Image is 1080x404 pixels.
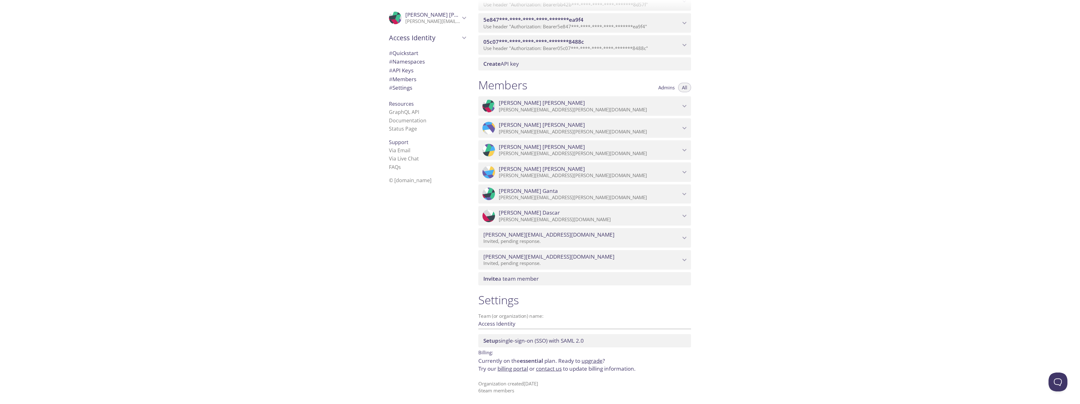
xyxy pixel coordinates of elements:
[389,117,426,124] a: Documentation
[499,107,680,113] p: [PERSON_NAME][EMAIL_ADDRESS][PERSON_NAME][DOMAIN_NAME]
[384,8,471,28] div: Paul Buxton
[389,164,401,171] a: FAQ
[478,250,691,270] div: alexandru.dunga@theaccessgroup.com
[483,231,615,238] span: [PERSON_NAME][EMAIL_ADDRESS][DOMAIN_NAME]
[389,100,414,107] span: Resources
[499,209,560,216] span: [PERSON_NAME] Dascar
[478,140,691,160] div: Dean Napper
[478,78,527,92] h1: Members
[384,30,471,46] div: Access Identity
[478,347,691,356] p: Billing:
[478,206,691,226] div: Monica Dascar
[478,334,691,347] div: Setup SSO
[478,162,691,182] div: Norbert Forgacs
[389,125,417,132] a: Status Page
[478,380,691,394] p: Organization created [DATE] 6 team member s
[499,143,585,150] span: [PERSON_NAME] [PERSON_NAME]
[389,109,419,115] a: GraphQL API
[582,357,603,364] a: upgrade
[478,357,691,373] p: Currently on the plan.
[389,84,412,91] span: Settings
[499,99,585,106] span: [PERSON_NAME] [PERSON_NAME]
[499,150,680,157] p: [PERSON_NAME][EMAIL_ADDRESS][PERSON_NAME][DOMAIN_NAME]
[398,164,401,171] span: s
[389,147,410,154] a: Via Email
[520,357,543,364] span: essential
[384,75,471,84] div: Members
[384,83,471,92] div: Team Settings
[499,188,558,194] span: [PERSON_NAME] Ganta
[478,57,691,70] div: Create API Key
[384,66,471,75] div: API Keys
[478,272,691,285] div: Invite a team member
[478,118,691,138] div: Brian Evans
[389,49,418,57] span: Quickstart
[389,177,431,184] span: © [DOMAIN_NAME]
[478,314,544,318] label: Team (or organization) name:
[1049,373,1067,391] iframe: Help Scout Beacon - Open
[478,96,691,116] div: Paul Buxton
[389,76,392,83] span: #
[499,194,680,201] p: [PERSON_NAME][EMAIL_ADDRESS][PERSON_NAME][DOMAIN_NAME]
[389,67,413,74] span: API Keys
[389,139,408,146] span: Support
[389,155,419,162] a: Via Live Chat
[483,60,519,67] span: API key
[499,216,680,223] p: [PERSON_NAME][EMAIL_ADDRESS][DOMAIN_NAME]
[389,76,416,83] span: Members
[655,83,678,92] button: Admins
[405,18,460,25] p: [PERSON_NAME][EMAIL_ADDRESS][PERSON_NAME][DOMAIN_NAME]
[478,365,636,372] span: Try our or to update billing information.
[478,293,691,307] h1: Settings
[483,275,498,282] span: Invite
[483,238,680,244] p: Invited, pending response.
[389,33,460,42] span: Access Identity
[389,84,392,91] span: #
[498,365,528,372] a: billing portal
[478,228,691,248] div: vlad.olaru@theaccessgroup.com
[483,260,680,267] p: Invited, pending response.
[483,60,501,67] span: Create
[499,129,680,135] p: [PERSON_NAME][EMAIL_ADDRESS][PERSON_NAME][DOMAIN_NAME]
[389,49,392,57] span: #
[558,357,605,364] span: Ready to ?
[389,67,392,74] span: #
[384,49,471,58] div: Quickstart
[389,58,392,65] span: #
[478,184,691,204] div: George Ganta
[536,365,562,372] a: contact us
[405,11,492,18] span: [PERSON_NAME] [PERSON_NAME]
[499,121,585,128] span: [PERSON_NAME] [PERSON_NAME]
[483,337,498,344] span: Setup
[499,166,585,172] span: [PERSON_NAME] [PERSON_NAME]
[389,58,425,65] span: Namespaces
[384,57,471,66] div: Namespaces
[483,275,539,282] span: a team member
[499,172,680,179] p: [PERSON_NAME][EMAIL_ADDRESS][PERSON_NAME][DOMAIN_NAME]
[483,337,584,344] span: single-sign-on (SSO) with SAML 2.0
[678,83,691,92] button: All
[483,253,615,260] span: [PERSON_NAME][EMAIL_ADDRESS][DOMAIN_NAME]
